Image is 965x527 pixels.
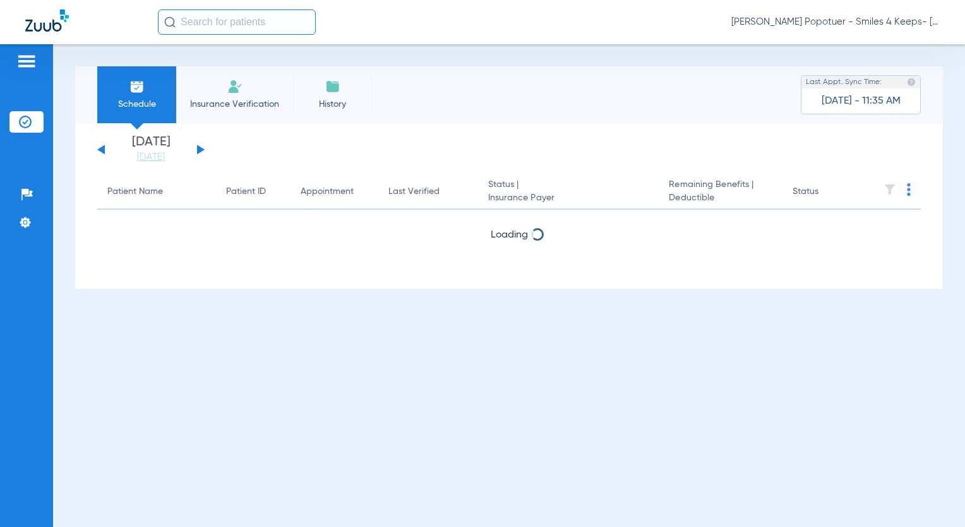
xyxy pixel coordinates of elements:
div: Last Verified [388,185,468,198]
div: Appointment [301,185,368,198]
img: filter.svg [884,183,896,196]
span: Schedule [107,98,167,111]
span: Deductible [669,191,772,205]
th: Status | [478,174,659,210]
img: last sync help info [907,78,916,87]
div: Patient Name [107,185,163,198]
div: Patient ID [226,185,280,198]
div: Patient ID [226,185,266,198]
img: History [325,79,340,94]
div: Patient Name [107,185,206,198]
th: Remaining Benefits | [659,174,782,210]
span: Loading [491,230,528,240]
span: Last Appt. Sync Time: [806,76,882,88]
span: History [303,98,363,111]
img: hamburger-icon [16,54,37,69]
li: [DATE] [113,136,189,164]
img: Schedule [129,79,145,94]
span: Insurance Verification [186,98,284,111]
div: Appointment [301,185,354,198]
span: [DATE] - 11:35 AM [822,95,901,107]
span: [PERSON_NAME] Popotuer - Smiles 4 Keeps- [GEOGRAPHIC_DATA] | Abra Dental [731,16,940,28]
img: Zuub Logo [25,9,69,32]
a: [DATE] [113,151,189,164]
div: Last Verified [388,185,440,198]
input: Search for patients [158,9,316,35]
img: Search Icon [164,16,176,28]
th: Status [782,174,868,210]
img: Manual Insurance Verification [227,79,243,94]
img: group-dot-blue.svg [907,183,911,196]
iframe: Chat Widget [902,466,965,527]
span: Insurance Payer [488,191,649,205]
